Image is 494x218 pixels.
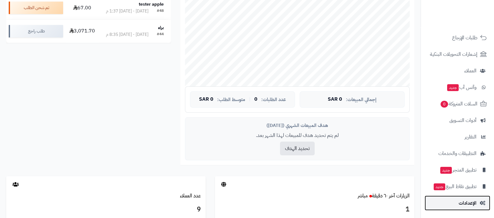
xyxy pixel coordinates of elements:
[425,179,490,194] a: تطبيق نقاط البيعجديد
[158,24,164,31] strong: براء
[106,31,148,38] div: [DATE] - [DATE] 8:35 م
[190,132,405,139] p: لم يتم تحديد هدف للمبيعات لهذا الشهر بعد.
[9,2,63,14] div: تم شحن الطلب
[358,192,368,200] small: مباشر
[346,97,377,102] span: إجمالي المبيعات:
[249,97,251,102] span: |
[438,149,477,158] span: التطبيقات والخدمات
[11,204,201,215] h3: 9
[254,97,257,102] span: 0
[9,25,63,37] div: طلب راجع
[199,97,213,102] span: 0 SAR
[449,116,477,125] span: أدوات التسويق
[441,101,448,108] span: 0
[261,97,286,102] span: عدد الطلبات:
[425,30,490,45] a: طلبات الإرجاع
[425,80,490,95] a: وآتس آبجديد
[190,122,405,129] div: هدف المبيعات الشهري ([DATE])
[459,199,477,207] span: الإعدادات
[217,97,245,102] span: متوسط الطلب:
[464,66,477,75] span: العملاء
[440,167,452,174] span: جديد
[425,162,490,177] a: تطبيق المتجرجديد
[180,192,201,200] a: عدد العملاء
[452,33,477,42] span: طلبات الإرجاع
[465,133,477,141] span: التقارير
[220,204,410,215] h3: 1
[440,99,477,108] span: السلات المتروكة
[425,196,490,211] a: الإعدادات
[425,47,490,62] a: إشعارات التحويلات البنكية
[434,183,445,190] span: جديد
[358,192,410,200] a: الزيارات آخر ٦٠ دقيقةمباشر
[425,63,490,78] a: العملاء
[425,129,490,144] a: التقارير
[447,83,477,92] span: وآتس آب
[157,8,164,14] div: #48
[106,8,148,14] div: [DATE] - [DATE] 1:37 م
[425,113,490,128] a: أدوات التسويق
[433,182,477,191] span: تطبيق نقاط البيع
[425,96,490,111] a: السلات المتروكة0
[328,97,342,102] span: 0 SAR
[139,1,164,7] strong: tester apple
[157,31,164,38] div: #44
[440,166,477,174] span: تطبيق المتجر
[280,142,315,155] button: تحديد الهدف
[452,5,488,18] img: logo-2.png
[447,84,459,91] span: جديد
[66,20,99,43] td: 3,071.70
[425,146,490,161] a: التطبيقات والخدمات
[430,50,477,59] span: إشعارات التحويلات البنكية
